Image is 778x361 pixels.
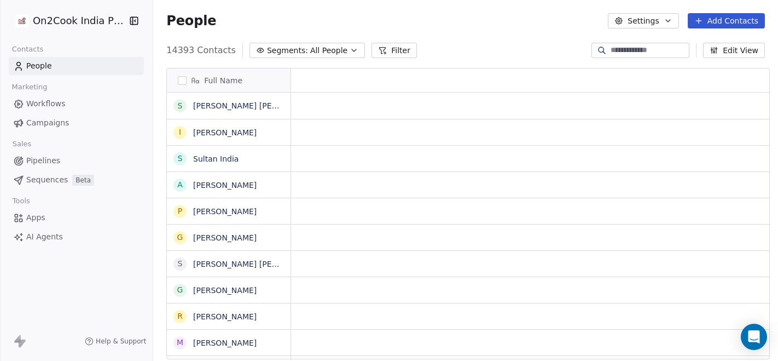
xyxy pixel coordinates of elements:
[9,114,144,132] a: Campaigns
[178,205,182,217] div: P
[608,13,678,28] button: Settings
[7,79,52,95] span: Marketing
[741,324,767,350] div: Open Intercom Messenger
[178,100,183,112] div: S
[26,174,68,186] span: Sequences
[167,68,291,92] div: Full Name
[26,155,60,167] span: Pipelines
[8,136,36,152] span: Sales
[179,127,181,138] div: I
[96,337,146,346] span: Help & Support
[9,228,144,246] a: AI Agents
[193,128,257,137] a: [PERSON_NAME]
[9,209,144,227] a: Apps
[193,339,257,347] a: [PERSON_NAME]
[9,95,144,113] a: Workflows
[26,98,66,110] span: Workflows
[688,13,765,28] button: Add Contacts
[26,231,63,243] span: AI Agents
[177,232,183,243] div: G
[13,12,121,30] button: On2Cook India Pvt. Ltd.
[193,286,257,295] a: [PERSON_NAME]
[26,117,69,129] span: Campaigns
[193,207,257,216] a: [PERSON_NAME]
[204,75,242,86] span: Full Name
[33,14,126,28] span: On2Cook India Pvt. Ltd.
[166,13,216,29] span: People
[72,175,94,186] span: Beta
[193,260,323,268] a: [PERSON_NAME] [PERSON_NAME]
[267,45,308,56] span: Segments:
[8,193,34,209] span: Tools
[193,101,323,110] a: [PERSON_NAME] [PERSON_NAME]
[9,57,144,75] a: People
[167,93,291,360] div: grid
[178,258,183,270] div: S
[178,153,183,164] div: S
[15,14,28,27] img: on2cook%20logo-04%20copy.jpg
[177,337,183,348] div: M
[9,152,144,170] a: Pipelines
[177,284,183,296] div: G
[7,41,48,58] span: Contacts
[193,312,257,321] a: [PERSON_NAME]
[177,311,183,322] div: R
[193,233,257,242] a: [PERSON_NAME]
[371,43,417,58] button: Filter
[310,45,347,56] span: All People
[85,337,146,346] a: Help & Support
[9,171,144,189] a: SequencesBeta
[193,181,257,190] a: [PERSON_NAME]
[703,43,765,58] button: Edit View
[26,60,52,72] span: People
[26,212,45,224] span: Apps
[166,44,236,57] span: 14393 Contacts
[178,179,183,191] div: a
[193,154,239,163] a: Sultan India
